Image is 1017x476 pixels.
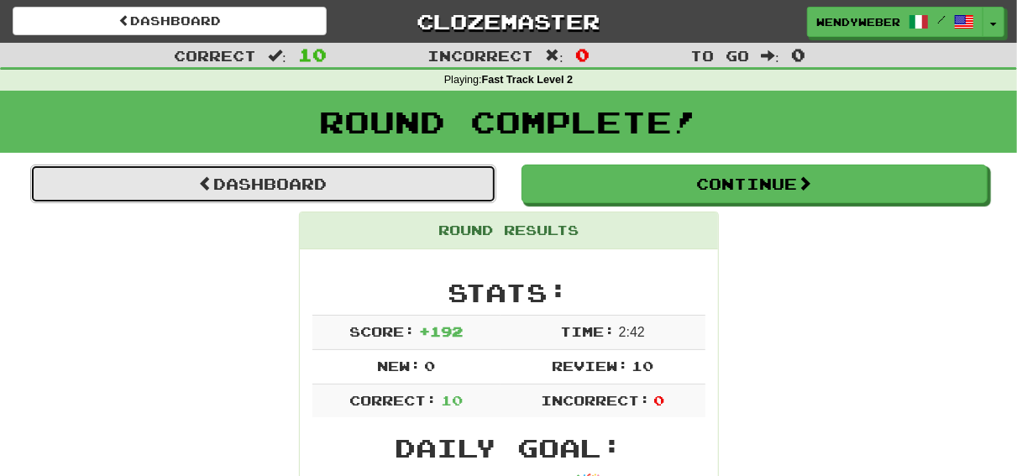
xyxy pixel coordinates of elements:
span: 0 [791,44,805,65]
span: Correct [174,47,256,64]
span: WendyWeber [816,14,900,29]
span: : [761,49,779,63]
span: Incorrect: [541,392,650,408]
span: 2 : 42 [619,325,645,339]
strong: Fast Track Level 2 [482,74,574,86]
span: 0 [653,392,664,408]
span: 10 [441,392,463,408]
span: Correct: [349,392,437,408]
a: Clozemaster [352,7,666,36]
h1: Round Complete! [6,105,1011,139]
h2: Daily Goal: [312,434,705,462]
span: Review: [552,358,628,374]
span: To go [690,47,749,64]
button: Continue [522,165,988,203]
span: : [268,49,286,63]
span: Score: [349,323,415,339]
h2: Stats: [312,279,705,306]
span: 10 [298,44,327,65]
span: Time: [560,323,615,339]
span: 0 [424,358,435,374]
span: + 192 [419,323,463,339]
span: / [937,13,946,25]
a: WendyWeber / [807,7,983,37]
span: 10 [632,358,653,374]
span: 0 [575,44,590,65]
span: : [545,49,564,63]
div: Round Results [300,212,718,249]
a: Dashboard [30,165,496,203]
span: Incorrect [427,47,533,64]
a: Dashboard [13,7,327,35]
span: New: [377,358,421,374]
